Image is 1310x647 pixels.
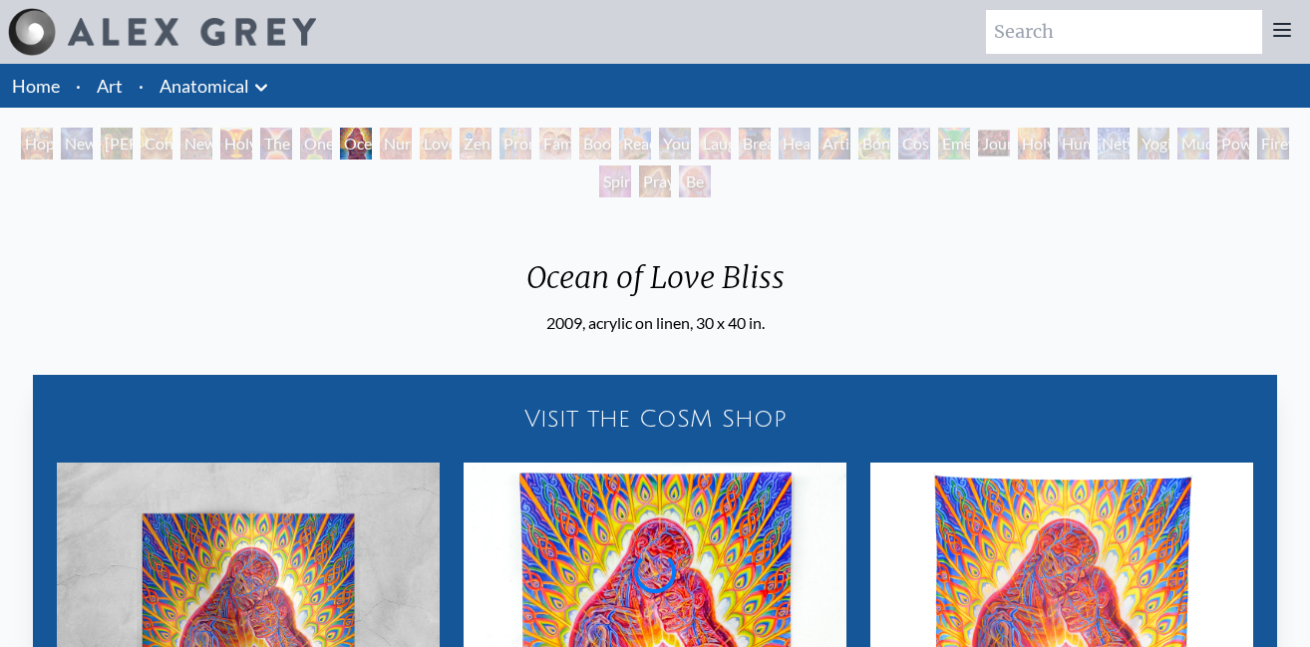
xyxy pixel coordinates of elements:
a: Visit the CoSM Shop [45,387,1265,451]
div: Breathing [739,128,771,160]
div: 2009, acrylic on linen, 30 x 40 in. [510,311,801,335]
div: Cosmic Lovers [898,128,930,160]
div: Boo-boo [579,128,611,160]
div: Firewalking [1257,128,1289,160]
div: Nursing [380,128,412,160]
div: Be a Good Human Being [679,165,711,197]
div: Holy Grail [220,128,252,160]
div: New Man New Woman [180,128,212,160]
div: Holy Fire [1018,128,1050,160]
input: Search [986,10,1262,54]
div: New Man [DEMOGRAPHIC_DATA]: [DEMOGRAPHIC_DATA] Mind [61,128,93,160]
div: Power to the Peaceful [1217,128,1249,160]
div: One Taste [300,128,332,160]
div: Mudra [1177,128,1209,160]
div: Spirit Animates the Flesh [599,165,631,197]
div: Emerald Grail [938,128,970,160]
div: Promise [499,128,531,160]
div: Contemplation [141,128,172,160]
div: Artist's Hand [819,128,850,160]
div: Praying Hands [639,165,671,197]
div: Reading [619,128,651,160]
div: Human Geometry [1058,128,1090,160]
li: · [131,64,152,108]
div: The Kiss [260,128,292,160]
div: Healing [779,128,811,160]
div: Yogi & the Möbius Sphere [1138,128,1169,160]
div: Journey of the Wounded Healer [978,128,1010,160]
div: Family [539,128,571,160]
div: Laughing Man [699,128,731,160]
li: · [68,64,89,108]
div: Networks [1098,128,1130,160]
a: Art [97,72,123,100]
div: Ocean of Love Bliss [510,259,801,311]
div: Zena Lotus [460,128,491,160]
div: Bond [858,128,890,160]
div: Hope [21,128,53,160]
div: [PERSON_NAME] & Eve [101,128,133,160]
div: Young & Old [659,128,691,160]
div: Ocean of Love Bliss [340,128,372,160]
div: Love Circuit [420,128,452,160]
a: Home [12,75,60,97]
a: Anatomical [160,72,249,100]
